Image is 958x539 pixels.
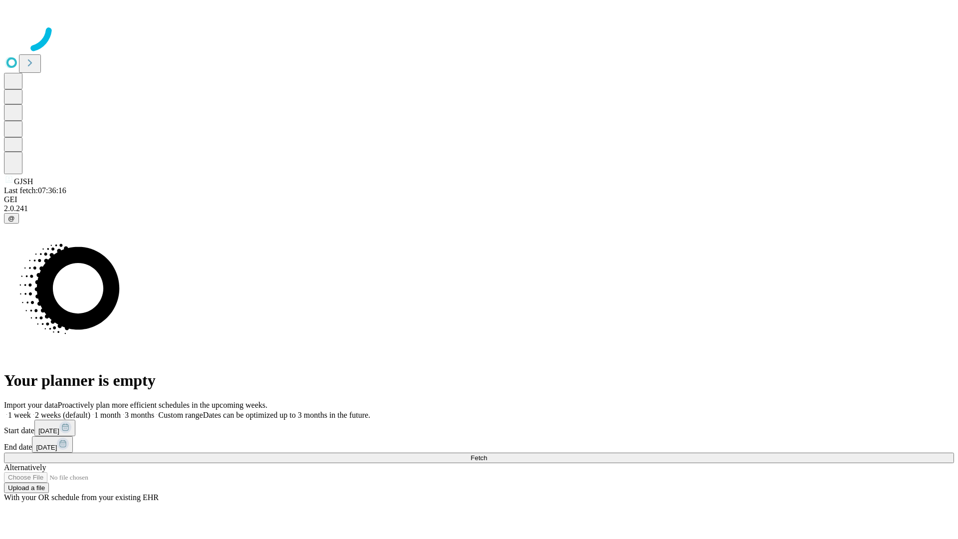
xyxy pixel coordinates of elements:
[4,213,19,224] button: @
[58,401,267,409] span: Proactively plan more efficient schedules in the upcoming weeks.
[4,371,954,390] h1: Your planner is empty
[4,195,954,204] div: GEI
[4,453,954,463] button: Fetch
[4,401,58,409] span: Import your data
[158,411,203,419] span: Custom range
[8,215,15,222] span: @
[4,420,954,436] div: Start date
[94,411,121,419] span: 1 month
[4,493,159,502] span: With your OR schedule from your existing EHR
[4,436,954,453] div: End date
[36,444,57,451] span: [DATE]
[471,454,487,462] span: Fetch
[203,411,370,419] span: Dates can be optimized up to 3 months in the future.
[4,186,66,195] span: Last fetch: 07:36:16
[8,411,31,419] span: 1 week
[38,427,59,435] span: [DATE]
[34,420,75,436] button: [DATE]
[4,463,46,472] span: Alternatively
[32,436,73,453] button: [DATE]
[35,411,90,419] span: 2 weeks (default)
[14,177,33,186] span: GJSH
[4,204,954,213] div: 2.0.241
[125,411,154,419] span: 3 months
[4,483,49,493] button: Upload a file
